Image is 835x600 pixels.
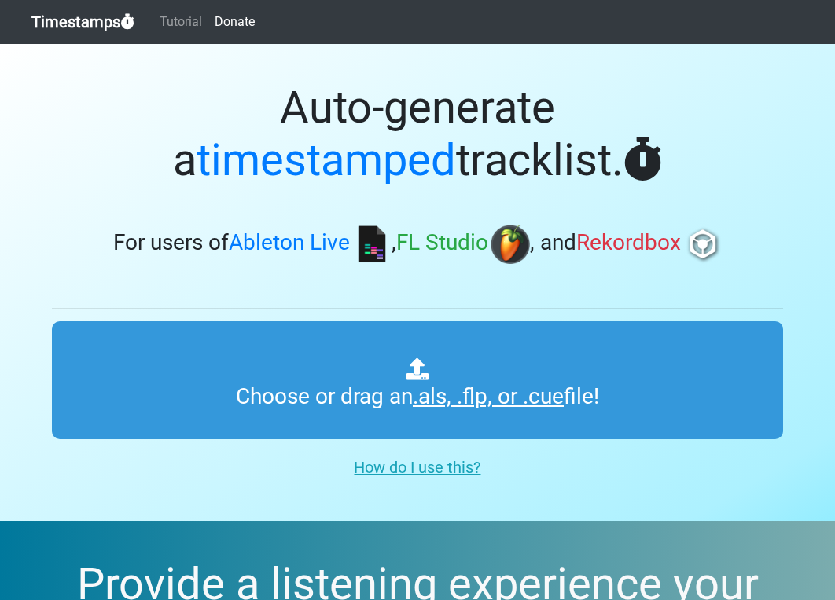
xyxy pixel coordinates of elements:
span: timestamped [197,134,456,186]
u: How do I use this? [354,458,480,477]
span: FL Studio [396,230,488,256]
img: ableton.png [352,225,392,264]
h1: Auto-generate a tracklist. [52,82,783,187]
span: Ableton Live [229,230,350,256]
span: Rekordbox [576,230,681,256]
img: rb.png [683,225,723,264]
img: fl.png [491,225,530,264]
a: Donate [208,6,261,38]
a: Timestamps [31,6,134,38]
a: Tutorial [153,6,208,38]
h3: For users of , , and [52,225,783,264]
